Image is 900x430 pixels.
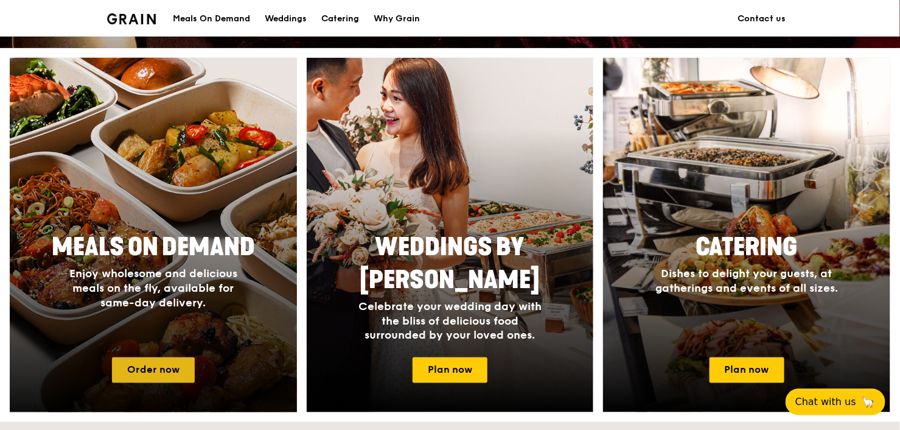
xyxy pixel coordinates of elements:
img: catering-card.e1cfaf3e.jpg [603,58,890,412]
span: Chat with us [795,395,856,409]
a: Meals On DemandEnjoy wholesome and delicious meals on the fly, available for same-day delivery.Or... [10,58,297,412]
div: Weddings [265,1,307,37]
button: Chat with us🦙 [786,389,885,415]
span: 🦙 [861,395,876,409]
a: Weddings [257,1,314,37]
span: Meals On Demand [52,233,255,262]
a: Order now [112,358,195,383]
span: Celebrate your wedding day with the bliss of delicious food surrounded by your loved ones. [358,300,542,342]
a: CateringDishes to delight your guests, at gatherings and events of all sizes.Plan now [603,58,890,412]
div: Why Grain [374,1,420,37]
img: weddings-card.4f3003b8.jpg [307,58,594,412]
img: Grain [107,13,156,24]
a: Plan now [413,358,487,383]
a: Plan now [710,358,784,383]
a: Why Grain [366,1,427,37]
a: Contact us [731,1,794,37]
a: Weddings by [PERSON_NAME]Celebrate your wedding day with the bliss of delicious food surrounded b... [307,58,594,412]
span: Weddings by [PERSON_NAME] [360,233,540,295]
span: Catering [696,233,798,262]
span: Enjoy wholesome and delicious meals on the fly, available for same-day delivery. [69,267,237,309]
div: Catering [321,1,359,37]
span: Dishes to delight your guests, at gatherings and events of all sizes. [655,267,838,295]
div: Meals On Demand [173,1,250,37]
a: Catering [314,1,366,37]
